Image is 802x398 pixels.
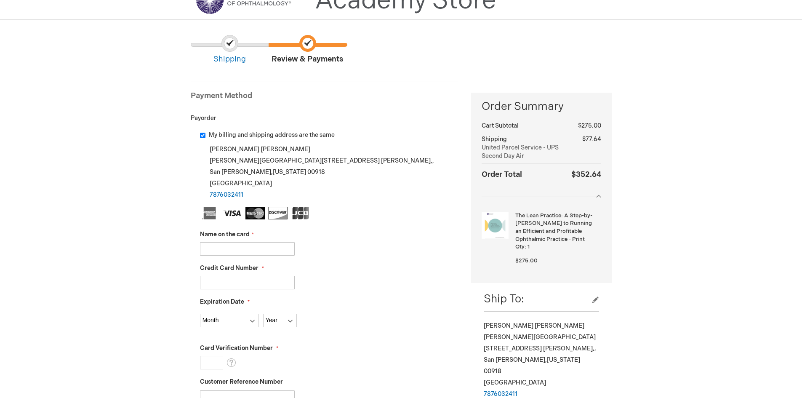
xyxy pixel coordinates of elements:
a: 7876032411 [484,390,517,398]
span: Ship To: [484,293,524,306]
span: $275.00 [578,122,601,129]
a: 7876032411 [210,191,243,198]
img: JCB [291,207,310,219]
span: Review & Payments [269,35,346,65]
span: Customer Reference Number [200,378,283,385]
img: American Express [200,207,219,219]
span: $352.64 [571,170,601,179]
span: Shipping [191,35,269,65]
span: Expiration Date [200,298,244,305]
th: Cart Subtotal [482,119,571,133]
span: My billing and shipping address are the same [209,131,335,139]
img: MasterCard [245,207,265,219]
strong: The Lean Practice: A Step-by-[PERSON_NAME] to Running an Efficient and Profitable Ophthalmic Prac... [515,212,599,243]
img: Discover [268,207,288,219]
div: [PERSON_NAME] [PERSON_NAME] [PERSON_NAME][GEOGRAPHIC_DATA][STREET_ADDRESS] [PERSON_NAME],, San [P... [200,144,459,200]
span: Shipping [482,136,507,143]
span: Order Summary [482,99,601,119]
img: The Lean Practice: A Step-by-Step Guide to Running an Efficient and Profitable Ophthalmic Practic... [482,212,509,239]
span: $275.00 [515,257,538,264]
span: United Parcel Service - UPS Second Day Air [482,144,571,160]
strong: Order Total [482,168,522,180]
span: Name on the card [200,231,250,238]
span: 1 [528,243,530,250]
span: Qty [515,243,525,250]
input: Card Verification Number [200,356,223,369]
div: Payment Method [191,91,459,106]
span: [US_STATE] [547,356,580,363]
span: $77.64 [582,136,601,143]
span: Credit Card Number [200,264,258,272]
span: [US_STATE] [273,168,306,176]
img: Visa [223,207,242,219]
span: Card Verification Number [200,345,273,352]
input: Credit Card Number [200,276,295,289]
span: Payorder [191,115,216,122]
